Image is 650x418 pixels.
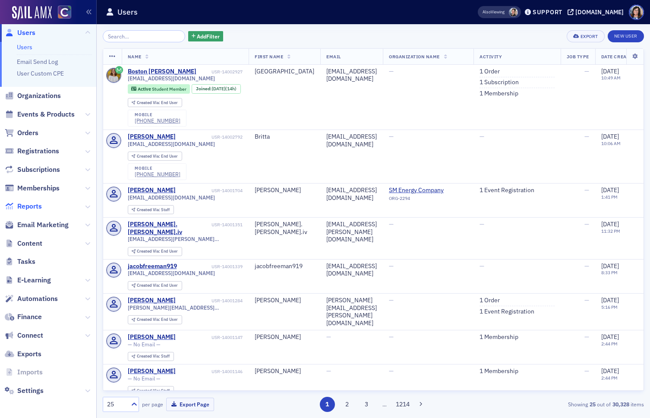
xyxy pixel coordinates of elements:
label: per page [142,400,163,408]
div: Created Via: End User [128,152,182,161]
span: — [584,67,589,75]
span: Add Filter [197,32,220,40]
div: USR-14001284 [177,298,243,304]
a: [PERSON_NAME] [128,367,176,375]
span: — [584,220,589,228]
span: Created Via : [137,353,161,359]
time: 2:44 PM [601,375,618,381]
a: SailAMX [12,6,52,20]
a: Active Student Member [131,86,186,92]
button: 1214 [395,397,410,412]
span: Created Via : [137,388,161,393]
div: End User [137,249,178,254]
span: Subscriptions [17,165,60,174]
div: Created Via: Staff [128,205,174,214]
a: [PERSON_NAME].[PERSON_NAME].iv [128,221,210,236]
span: Activity [480,54,502,60]
div: Created Via: Staff [128,352,174,361]
span: — [480,133,484,140]
span: — [584,296,589,304]
span: Joined : [196,86,212,92]
a: Registrations [5,146,59,156]
div: ORG-2294 [389,196,467,204]
a: Automations [5,294,58,304]
span: Tasks [17,257,35,266]
div: End User [137,317,178,322]
input: Search… [103,30,185,42]
span: [DATE] [601,133,619,140]
div: jacobfreeman919 [128,263,177,270]
a: E-Learning [5,275,51,285]
div: End User [137,154,178,159]
div: [PERSON_NAME] [255,297,314,304]
span: Settings [17,386,44,396]
div: [PERSON_NAME] [128,133,176,141]
a: [PERSON_NAME] [128,297,176,304]
span: — [389,367,394,375]
div: [PERSON_NAME][EMAIL_ADDRESS][PERSON_NAME][DOMAIN_NAME] [326,297,377,327]
span: — [389,262,394,270]
span: — [584,186,589,194]
span: [EMAIL_ADDRESS][DOMAIN_NAME] [128,75,215,82]
time: 10:49 AM [601,75,621,81]
span: — [584,367,589,375]
div: USR-14002792 [177,134,243,140]
span: Content [17,239,42,248]
span: Exports [17,349,41,359]
a: Users [5,28,35,38]
div: mobile [135,166,180,171]
span: Orders [17,128,38,138]
span: Imports [17,367,43,377]
div: [PERSON_NAME] [255,187,314,194]
a: SM Energy Company [389,187,467,194]
span: Created Via : [137,282,161,288]
span: Email Marketing [17,220,69,230]
span: [DATE] [601,262,619,270]
time: 1:41 PM [601,194,618,200]
span: Users [17,28,35,38]
time: 2:44 PM [601,341,618,347]
span: First Name [255,54,283,60]
a: Events & Products [5,110,75,119]
div: USR-14001147 [177,335,243,340]
strong: 25 [588,400,597,408]
span: … [379,400,391,408]
a: 1 Subscription [480,79,519,86]
button: [DOMAIN_NAME] [568,9,627,15]
div: USR-14001146 [177,369,243,374]
span: — [326,333,331,341]
a: View Homepage [52,6,71,20]
div: [PERSON_NAME].[PERSON_NAME].iv [255,221,314,236]
div: [EMAIL_ADDRESS][DOMAIN_NAME] [326,187,377,202]
span: Profile [629,5,644,20]
span: Created Via : [137,100,161,105]
span: — [389,220,394,228]
div: [EMAIL_ADDRESS][DOMAIN_NAME] [326,68,377,83]
span: Date Created [601,54,635,60]
a: Organizations [5,91,61,101]
div: Created Via: Staff [128,386,174,395]
time: 5:16 PM [601,304,618,310]
span: — No Email — [128,341,161,348]
span: — [389,67,394,75]
a: Finance [5,312,42,322]
a: Content [5,239,42,248]
button: 2 [339,397,354,412]
div: Britta [255,133,314,141]
span: [DATE] [601,333,619,341]
button: 3 [359,397,374,412]
div: USR-14001351 [211,222,243,228]
span: Created Via : [137,248,161,254]
span: E-Learning [17,275,51,285]
div: USR-14002927 [198,69,243,75]
a: [PERSON_NAME] [128,333,176,341]
span: Viewing [483,9,505,15]
div: [PHONE_NUMBER] [135,171,180,177]
span: — [389,133,394,140]
span: — [584,133,589,140]
span: [EMAIL_ADDRESS][DOMAIN_NAME] [128,194,215,201]
button: Export Page [166,398,214,411]
a: Reports [5,202,42,211]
